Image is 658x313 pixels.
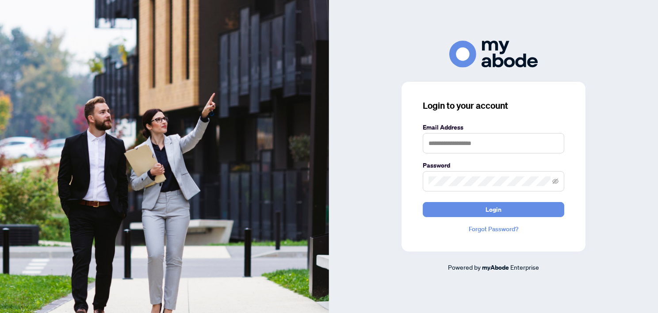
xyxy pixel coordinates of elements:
span: eye-invisible [552,178,559,184]
a: Forgot Password? [423,224,564,234]
a: myAbode [482,263,509,272]
h3: Login to your account [423,99,564,112]
img: ma-logo [449,41,538,68]
label: Password [423,160,564,170]
span: Enterprise [510,263,539,271]
span: Powered by [448,263,481,271]
button: Login [423,202,564,217]
label: Email Address [423,122,564,132]
span: Login [486,202,501,217]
